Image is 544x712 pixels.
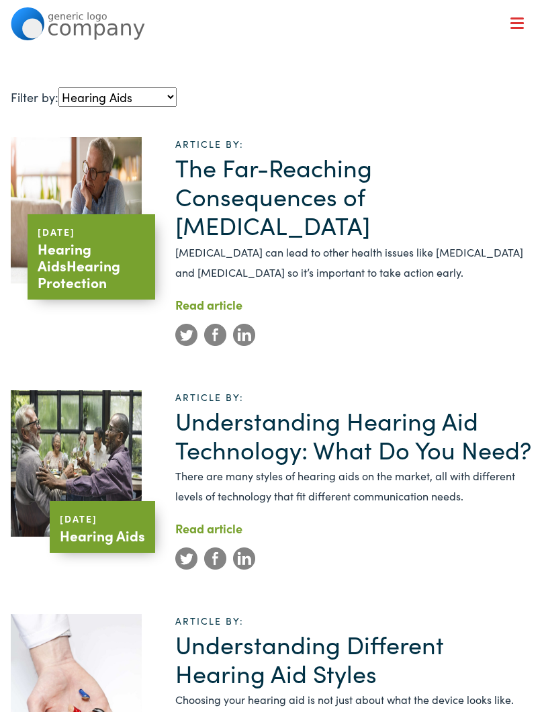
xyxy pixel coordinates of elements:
img: LinkedIn social media icon in SVG format [233,324,255,346]
a: Read article [175,520,242,537]
img: Twitter social media icon in SVG format [175,547,197,570]
p: ARTICLE BY: [175,137,533,150]
a: What We Offer [21,54,533,95]
a: Understanding Different Hearing Aid Styles [175,627,444,690]
p: Choosing your hearing aid is not just about what the device looks like. [175,689,533,709]
p: [MEDICAL_DATA] can lead to other health issues like [MEDICAL_DATA] and [MEDICAL_DATA] so it’s imp... [175,242,533,282]
img: Twitter social media icon in SVG format [175,324,197,346]
a: Hearing Aids [38,238,91,275]
a: Hearing Aids [60,525,145,545]
p: ARTICLE BY: [175,390,533,404]
div: Filter by: [11,87,533,107]
time: [DATE] [38,225,75,238]
img: LinkedIn social media icon in SVG format [233,547,255,570]
a: Read article [175,296,242,313]
a: The Far-Reaching Consequences of [MEDICAL_DATA] [175,150,372,242]
a: Understanding Hearing Aid Technology: What Do You Need? [175,403,531,466]
p: There are many styles of hearing aids on the market, all with different levels of technology that... [175,465,533,506]
img: Facebook social media icon in SVG format [204,324,226,346]
a: Hearing Protection [38,255,120,292]
time: [DATE] [60,512,97,525]
img: Facebook social media icon in SVG format [204,547,226,570]
p: ARTICLE BY: [175,614,533,627]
